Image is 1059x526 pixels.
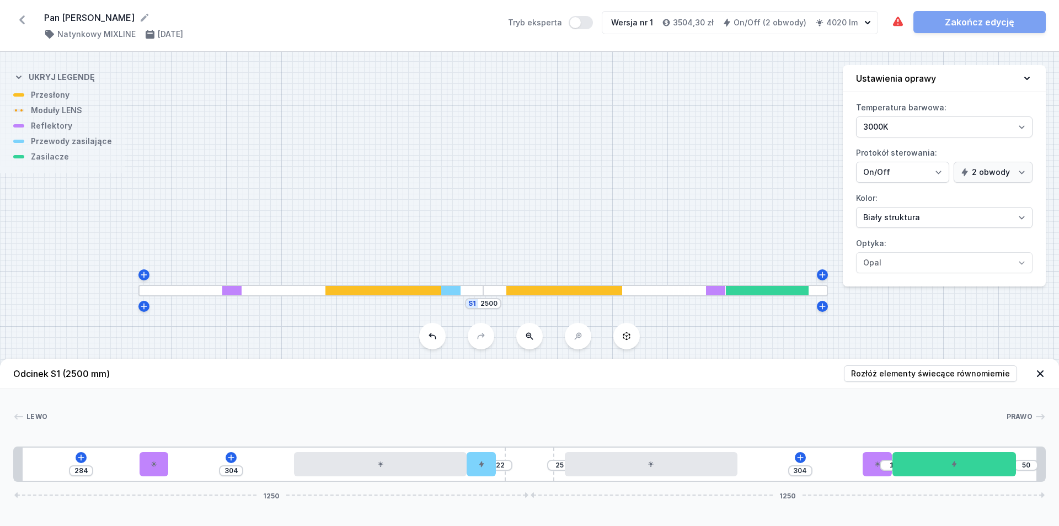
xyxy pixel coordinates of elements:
[29,72,95,83] h4: Ukryj legendę
[467,452,495,476] div: Hole for power supply cable
[775,492,800,498] span: 1250
[892,452,1016,476] div: ON/OFF Driver - up to 32W
[856,189,1033,228] label: Kolor:
[76,452,87,463] button: Dodaj element
[140,452,168,476] div: PET next module 35°
[826,17,858,28] h4: 4020 lm
[226,452,237,463] button: Dodaj element
[72,466,90,475] input: Wymiar [mm]
[673,17,714,28] h4: 3504,30 zł
[508,16,593,29] label: Tryb eksperta
[954,162,1033,183] select: Protokół sterowania:
[13,367,110,380] h4: Odcinek S1
[856,72,936,85] h4: Ustawienia oprawy
[26,412,47,421] span: Lewo
[222,466,240,475] input: Wymiar [mm]
[856,235,1033,273] label: Optyka:
[851,368,1010,379] span: Rozłóż elementy świecące równomiernie
[856,144,1033,183] label: Protokół sterowania:
[1007,412,1033,421] span: Prawo
[491,461,509,470] input: Wymiar [mm]
[158,29,183,40] h4: [DATE]
[863,452,891,476] div: PET next module 50°
[856,99,1033,137] label: Temperatura barwowa:
[1017,461,1035,470] input: Wymiar [mm]
[13,63,95,89] button: Ukryj legendę
[569,16,593,29] button: Tryb eksperta
[480,299,498,308] input: Wymiar [mm]
[883,461,901,470] input: Wymiar [mm]
[611,17,653,28] div: Wersja nr 1
[565,452,738,476] div: LED opal module 420mm
[856,116,1033,137] select: Temperatura barwowa:
[139,12,150,23] button: Edytuj nazwę projektu
[294,452,467,476] div: LED opal module 420mm
[856,162,949,183] select: Protokół sterowania:
[57,29,136,40] h4: Natynkowy MIXLINE
[795,452,806,463] button: Dodaj element
[259,492,284,498] span: 1250
[44,11,495,24] form: Pan [PERSON_NAME]
[734,17,806,28] h4: On/Off (2 obwody)
[856,207,1033,228] select: Kolor:
[843,65,1046,92] button: Ustawienia oprawy
[602,11,878,34] button: Wersja nr 13504,30 złOn/Off (2 obwody)4020 lm
[844,365,1017,382] button: Rozłóż elementy świecące równomiernie
[550,461,568,470] input: Wymiar [mm]
[856,252,1033,273] select: Optyka:
[62,368,110,379] span: (2500 mm)
[791,466,809,475] input: Wymiar [mm]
